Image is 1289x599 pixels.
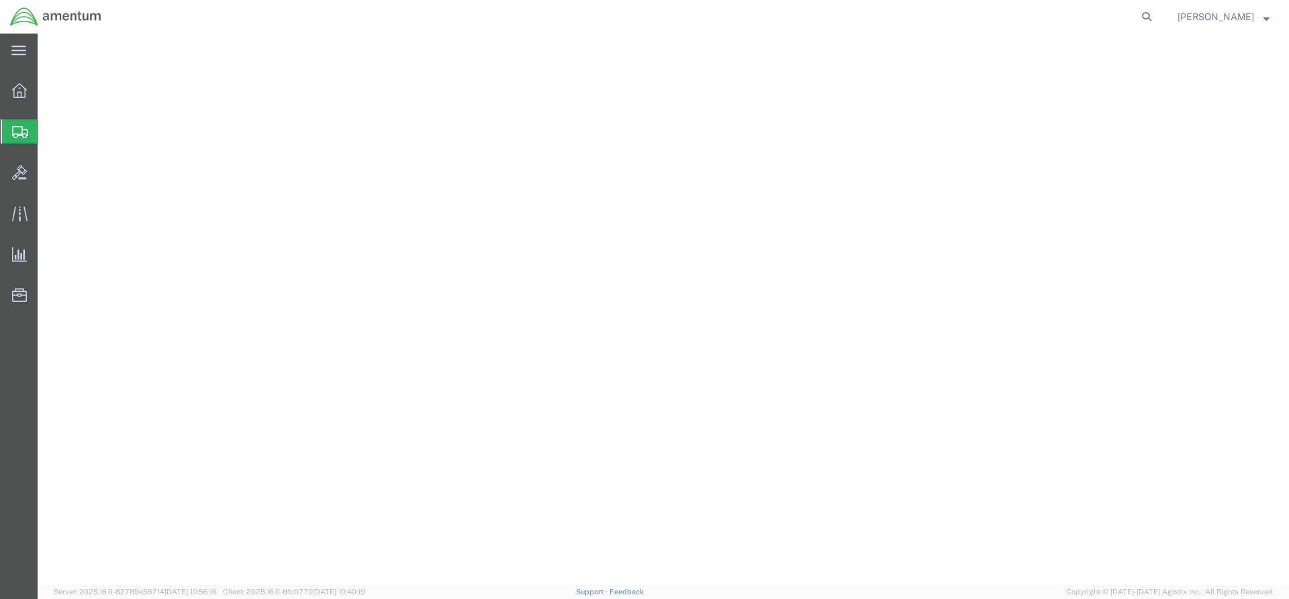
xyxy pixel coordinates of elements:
span: [DATE] 10:56:16 [164,588,217,596]
a: Support [576,588,610,596]
iframe: FS Legacy Container [38,34,1289,585]
img: logo [9,7,102,27]
span: [DATE] 10:40:19 [313,588,365,596]
a: Feedback [610,588,644,596]
span: Copyright © [DATE]-[DATE] Agistix Inc., All Rights Reserved [1066,586,1273,598]
span: Client: 2025.16.0-8fc0770 [223,588,365,596]
button: [PERSON_NAME] [1177,9,1270,25]
span: Server: 2025.16.0-82789e55714 [54,588,217,596]
span: Spencer Dennison [1178,9,1254,24]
